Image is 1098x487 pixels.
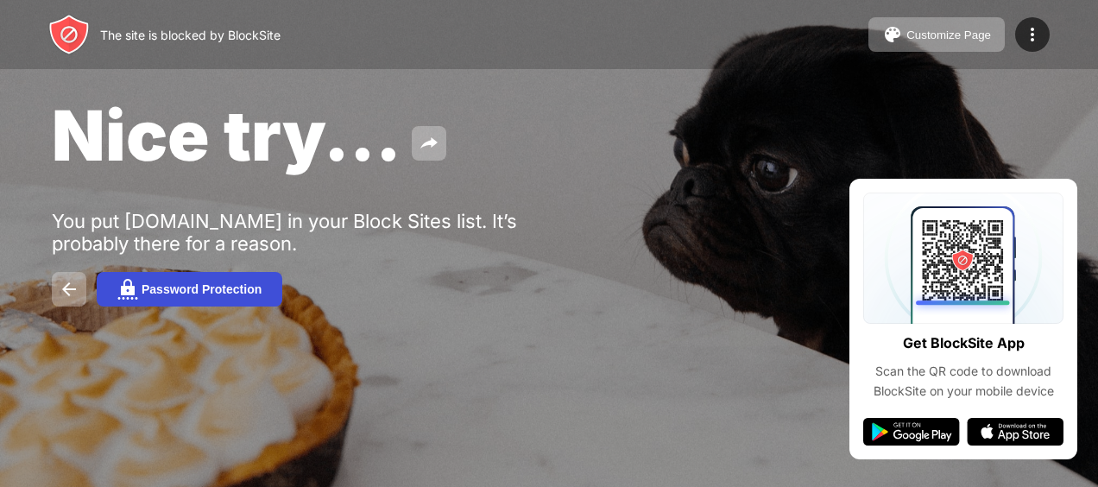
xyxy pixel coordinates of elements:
[419,133,439,154] img: share.svg
[52,93,401,177] span: Nice try...
[868,17,1005,52] button: Customize Page
[142,282,262,296] div: Password Protection
[967,418,1063,446] img: app-store.svg
[1022,24,1043,45] img: menu-icon.svg
[52,210,585,255] div: You put [DOMAIN_NAME] in your Block Sites list. It’s probably there for a reason.
[100,28,281,42] div: The site is blocked by BlockSite
[906,28,991,41] div: Customize Page
[882,24,903,45] img: pallet.svg
[863,418,960,446] img: google-play.svg
[97,272,282,307] button: Password Protection
[117,279,138,300] img: password.svg
[48,14,90,55] img: header-logo.svg
[59,279,79,300] img: back.svg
